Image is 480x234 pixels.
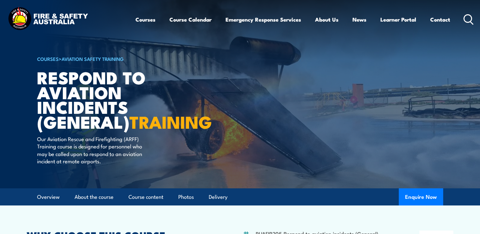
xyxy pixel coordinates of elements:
[75,189,114,205] a: About the course
[128,189,163,205] a: Course content
[399,188,443,205] button: Enquire Now
[209,189,227,205] a: Delivery
[352,11,366,28] a: News
[37,189,60,205] a: Overview
[62,55,124,62] a: Aviation Safety Training
[178,189,194,205] a: Photos
[430,11,450,28] a: Contact
[169,11,212,28] a: Course Calendar
[129,108,212,134] strong: TRAINING
[37,55,194,62] h6: >
[37,55,59,62] a: COURSES
[37,70,194,129] h1: Respond to Aviation Incidents (General)
[380,11,416,28] a: Learner Portal
[135,11,155,28] a: Courses
[226,11,301,28] a: Emergency Response Services
[315,11,339,28] a: About Us
[37,135,153,165] p: Our Aviation Rescue and Firefighting (ARFF) Training course is designed for personnel who may be ...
